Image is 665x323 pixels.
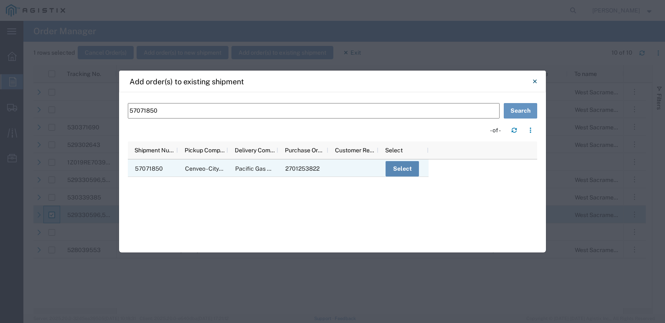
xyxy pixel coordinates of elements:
[235,165,320,172] span: Pacific Gas & Electric Company
[385,147,403,154] span: Select
[490,126,505,135] div: - of -
[526,73,543,90] button: Close
[129,76,244,87] h4: Add order(s) to existing shipment
[185,165,249,172] span: Cenveo - City of Industry
[235,147,275,154] span: Delivery Company
[135,147,175,154] span: Shipment Number
[386,161,419,177] button: Select
[285,147,325,154] span: Purchase Order
[285,165,320,172] span: 2701253822
[185,147,225,154] span: Pickup Company
[135,165,163,172] span: 57071850
[504,103,537,119] button: Search
[335,147,375,154] span: Customer Reference
[508,124,521,137] button: Refresh table
[128,103,500,119] input: Search by shipment ID or PO number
